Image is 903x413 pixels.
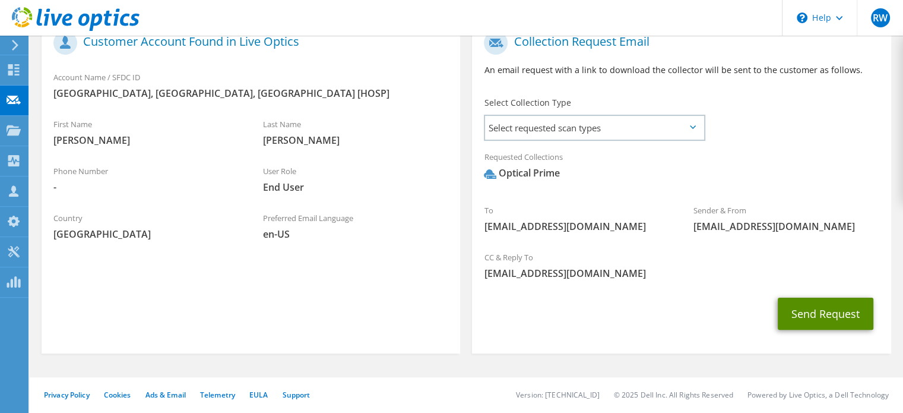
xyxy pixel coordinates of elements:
span: [GEOGRAPHIC_DATA] [53,228,239,241]
a: Support [282,390,310,400]
span: Select requested scan types [485,116,704,140]
h1: Customer Account Found in Live Optics [53,31,442,55]
svg: \n [797,12,807,23]
span: [EMAIL_ADDRESS][DOMAIN_NAME] [693,220,879,233]
span: RW [871,8,890,27]
a: EULA [249,390,268,400]
div: Last Name [251,112,461,153]
span: [EMAIL_ADDRESS][DOMAIN_NAME] [484,220,670,233]
li: Version: [TECHNICAL_ID] [516,390,600,400]
h1: Collection Request Email [484,31,873,55]
span: [EMAIL_ADDRESS][DOMAIN_NAME] [484,267,879,280]
div: Sender & From [682,198,891,239]
a: Ads & Email [145,390,186,400]
div: Country [42,206,251,247]
div: To [472,198,682,239]
a: Telemetry [200,390,235,400]
div: Phone Number [42,159,251,200]
div: Optical Prime [484,166,559,180]
span: en-US [263,228,449,241]
span: [GEOGRAPHIC_DATA], [GEOGRAPHIC_DATA], [GEOGRAPHIC_DATA] [HOSP] [53,87,448,100]
span: [PERSON_NAME] [263,134,449,147]
label: Select Collection Type [484,97,571,109]
span: [PERSON_NAME] [53,134,239,147]
a: Cookies [104,390,131,400]
button: Send Request [778,298,873,330]
p: An email request with a link to download the collector will be sent to the customer as follows. [484,64,879,77]
li: © 2025 Dell Inc. All Rights Reserved [614,390,733,400]
div: User Role [251,159,461,200]
div: Preferred Email Language [251,206,461,247]
span: - [53,181,239,194]
span: End User [263,181,449,194]
div: Account Name / SFDC ID [42,65,460,106]
div: Requested Collections [472,144,891,192]
div: CC & Reply To [472,245,891,286]
a: Privacy Policy [44,390,90,400]
li: Powered by Live Optics, a Dell Technology [747,390,889,400]
div: First Name [42,112,251,153]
